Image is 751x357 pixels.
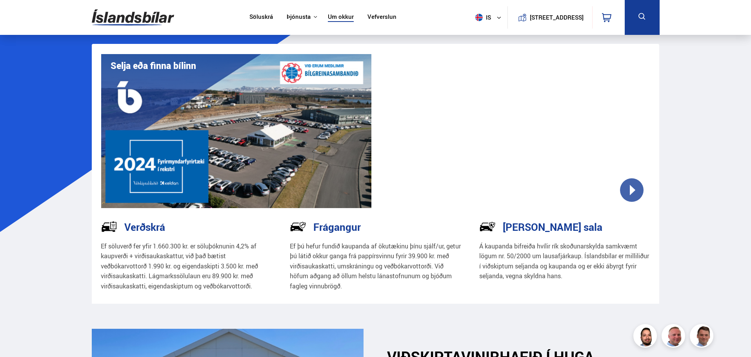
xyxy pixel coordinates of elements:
[512,6,588,29] a: [STREET_ADDRESS]
[503,221,602,233] h3: [PERSON_NAME] sala
[101,218,117,235] img: tr5P-W3DuiFaO7aO.svg
[635,325,658,349] img: nhp88E3Fdnt1Opn2.png
[328,13,354,22] a: Um okkur
[367,13,396,22] a: Vefverslun
[533,14,581,21] button: [STREET_ADDRESS]
[249,13,273,22] a: Söluskrá
[475,14,483,21] img: svg+xml;base64,PHN2ZyB4bWxucz0iaHR0cDovL3d3dy53My5vcmcvMjAwMC9zdmciIHdpZHRoPSI1MTIiIGhlaWdodD0iNT...
[101,54,372,208] img: eKx6w-_Home_640_.png
[101,241,272,292] p: Ef söluverð fer yfir 1.660.300 kr. er söluþóknunin 4,2% af kaupverði + virðisaukaskattur, við það...
[472,6,507,29] button: is
[111,60,196,71] h1: Selja eða finna bílinn
[92,5,174,30] img: G0Ugv5HjCgRt.svg
[290,241,461,292] p: Ef þú hefur fundið kaupanda af ökutækinu þínu sjálf/ur, getur þú látið okkur ganga frá pappírsvin...
[663,325,686,349] img: siFngHWaQ9KaOqBr.png
[472,14,492,21] span: is
[691,325,715,349] img: FbJEzSuNWCJXmdc-.webp
[313,221,361,233] h3: Frágangur
[479,218,496,235] img: -Svtn6bYgwAsiwNX.svg
[290,218,306,235] img: NP-R9RrMhXQFCiaa.svg
[287,13,311,21] button: Þjónusta
[124,221,165,233] h3: Verðskrá
[479,241,651,281] p: Á kaupanda bifreiða hvílir rík skoðunarskylda samkvæmt lögum nr. 50/2000 um lausafjárkaup. Ísland...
